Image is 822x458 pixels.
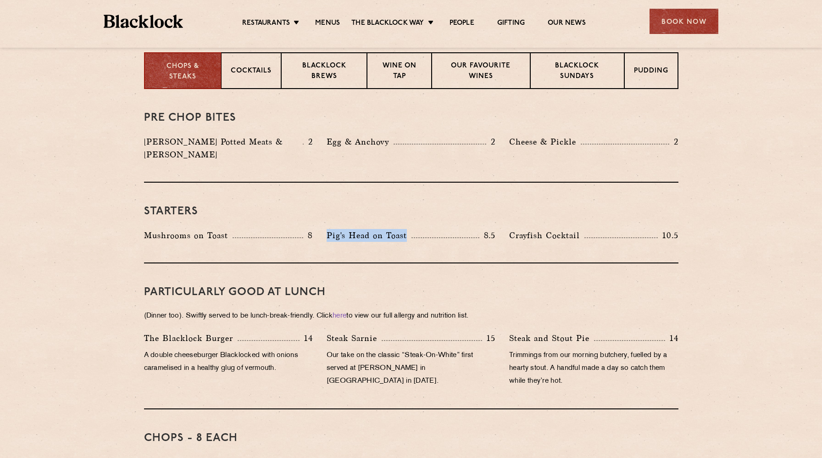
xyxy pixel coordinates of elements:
a: Menus [315,19,340,29]
p: [PERSON_NAME] Potted Meats & [PERSON_NAME] [144,135,303,161]
p: Our favourite wines [441,61,521,83]
p: Cheese & Pickle [509,135,581,148]
a: Restaurants [242,19,290,29]
p: 8 [303,229,313,241]
p: 2 [486,136,495,148]
a: Our News [548,19,586,29]
img: BL_Textured_Logo-footer-cropped.svg [104,15,183,28]
p: The Blacklock Burger [144,332,238,345]
h3: Chops - 8 each [144,432,678,444]
p: 14 [300,332,313,344]
p: 2 [669,136,678,148]
p: Blacklock Brews [291,61,358,83]
p: Egg & Anchovy [327,135,394,148]
h3: PARTICULARLY GOOD AT LUNCH [144,286,678,298]
p: Pig's Head on Toast [327,229,411,242]
p: 15 [482,332,495,344]
p: Steak Sarnie [327,332,382,345]
p: Mushrooms on Toast [144,229,233,242]
p: Pudding [634,66,668,78]
p: Wine on Tap [377,61,422,83]
h3: Pre Chop Bites [144,112,678,124]
a: The Blacklock Way [351,19,424,29]
a: Gifting [497,19,525,29]
p: 2 [304,136,313,148]
p: Our take on the classic “Steak-On-White” first served at [PERSON_NAME] in [GEOGRAPHIC_DATA] in [D... [327,349,495,388]
p: 10.5 [658,229,678,241]
h3: Starters [144,206,678,218]
p: Cocktails [231,66,272,78]
p: Crayfish Cocktail [509,229,584,242]
p: Trimmings from our morning butchery, fuelled by a hearty stout. A handful made a day so catch the... [509,349,678,388]
a: People [450,19,474,29]
p: A double cheeseburger Blacklocked with onions caramelised in a healthy glug of vermouth. [144,349,313,375]
p: 14 [665,332,678,344]
p: 8.5 [479,229,496,241]
div: Book Now [650,9,718,34]
p: Steak and Stout Pie [509,332,594,345]
p: Blacklock Sundays [540,61,614,83]
p: (Dinner too). Swiftly served to be lunch-break-friendly. Click to view our full allergy and nutri... [144,310,678,323]
p: Chops & Steaks [154,61,211,82]
a: here [333,313,346,319]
